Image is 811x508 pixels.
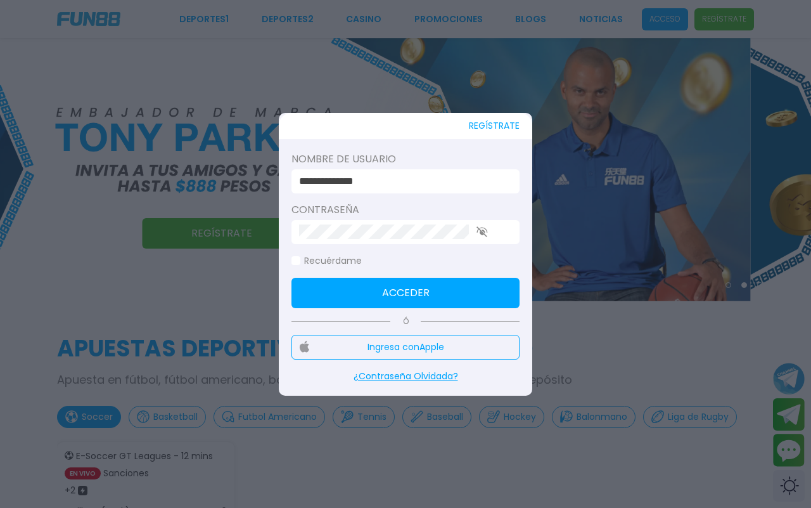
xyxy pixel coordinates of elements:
[291,335,520,360] button: Ingresa conApple
[291,202,520,218] label: Contraseña
[291,370,520,383] p: ¿Contraseña Olvidada?
[291,254,362,268] label: Recuérdame
[291,152,520,167] label: Nombre de usuario
[291,316,520,327] p: Ó
[469,113,520,139] button: REGÍSTRATE
[291,278,520,308] button: Acceder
